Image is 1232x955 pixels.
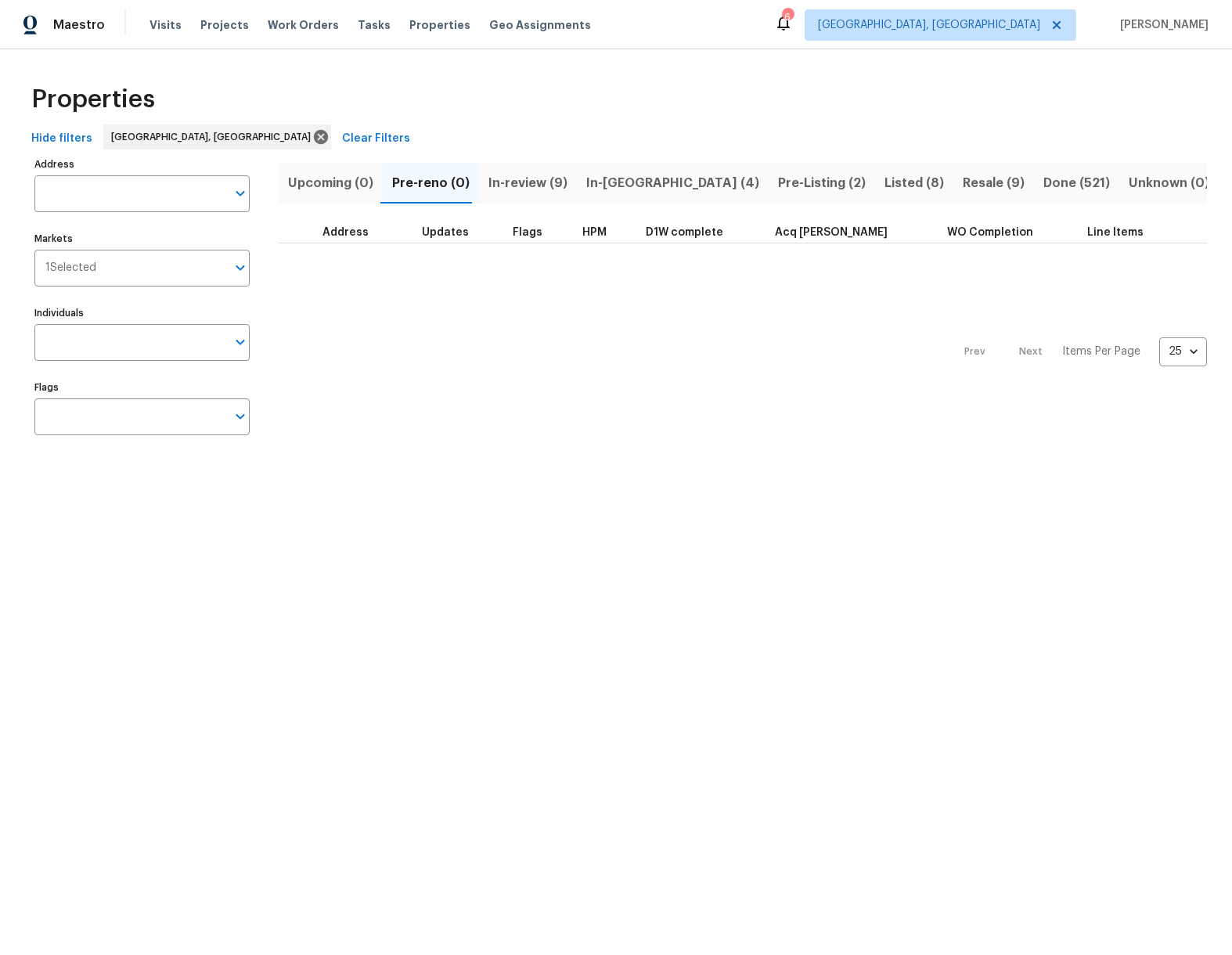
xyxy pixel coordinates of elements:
[775,227,888,238] span: Acq [PERSON_NAME]
[949,253,1207,451] nav: Pagination Navigation
[229,257,251,279] button: Open
[409,17,470,33] span: Properties
[1087,227,1144,238] span: Line Items
[1114,17,1209,33] span: [PERSON_NAME]
[778,172,866,194] span: Pre-Listing (2)
[818,17,1040,33] span: [GEOGRAPHIC_DATA], [GEOGRAPHIC_DATA]
[489,17,591,33] span: Geo Assignments
[268,17,339,33] span: Work Orders
[392,172,470,194] span: Pre-reno (0)
[513,227,542,238] span: Flags
[288,172,373,194] span: Upcoming (0)
[1159,331,1207,372] div: 25
[25,124,99,153] button: Hide filters
[884,172,944,194] span: Listed (8)
[1129,172,1209,194] span: Unknown (0)
[34,234,250,243] label: Markets
[34,308,250,318] label: Individuals
[229,405,251,427] button: Open
[646,227,723,238] span: D1W complete
[422,227,469,238] span: Updates
[34,160,250,169] label: Address
[947,227,1033,238] span: WO Completion
[34,383,250,392] label: Flags
[322,227,369,238] span: Address
[963,172,1025,194] span: Resale (9)
[229,182,251,204] button: Open
[582,227,607,238] span: HPM
[31,92,155,107] span: Properties
[336,124,416,153] button: Clear Filters
[53,17,105,33] span: Maestro
[200,17,249,33] span: Projects
[782,9,793,25] div: 6
[229,331,251,353] button: Open
[586,172,759,194] span: In-[GEOGRAPHIC_DATA] (4)
[111,129,317,145] span: [GEOGRAPHIC_DATA], [GEOGRAPHIC_DATA]
[149,17,182,33] span: Visits
[488,172,567,194] span: In-review (9)
[1062,344,1140,359] p: Items Per Page
[31,129,92,149] span: Hide filters
[342,129,410,149] span: Clear Filters
[358,20,391,31] span: Tasks
[1043,172,1110,194] span: Done (521)
[103,124,331,150] div: [GEOGRAPHIC_DATA], [GEOGRAPHIC_DATA]
[45,261,96,275] span: 1 Selected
